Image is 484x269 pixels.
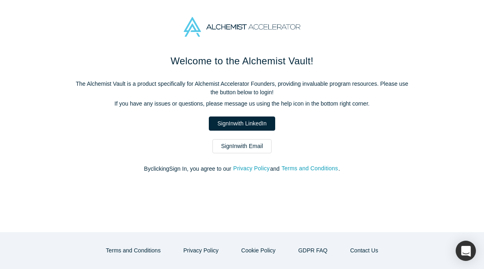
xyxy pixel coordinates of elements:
a: SignInwith LinkedIn [209,116,275,131]
button: Privacy Policy [175,244,227,258]
button: Terms and Conditions [98,244,169,258]
button: Cookie Policy [233,244,284,258]
h1: Welcome to the Alchemist Vault! [72,54,412,68]
a: GDPR FAQ [290,244,336,258]
button: Privacy Policy [233,164,270,173]
p: If you have any issues or questions, please message us using the help icon in the bottom right co... [72,100,412,108]
a: SignInwith Email [212,139,272,153]
img: Alchemist Accelerator Logo [184,17,300,37]
button: Terms and Conditions [281,164,339,173]
a: Contact Us [342,244,386,258]
p: By clicking Sign In , you agree to our and . [72,165,412,173]
p: The Alchemist Vault is a product specifically for Alchemist Accelerator Founders, providing inval... [72,80,412,97]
